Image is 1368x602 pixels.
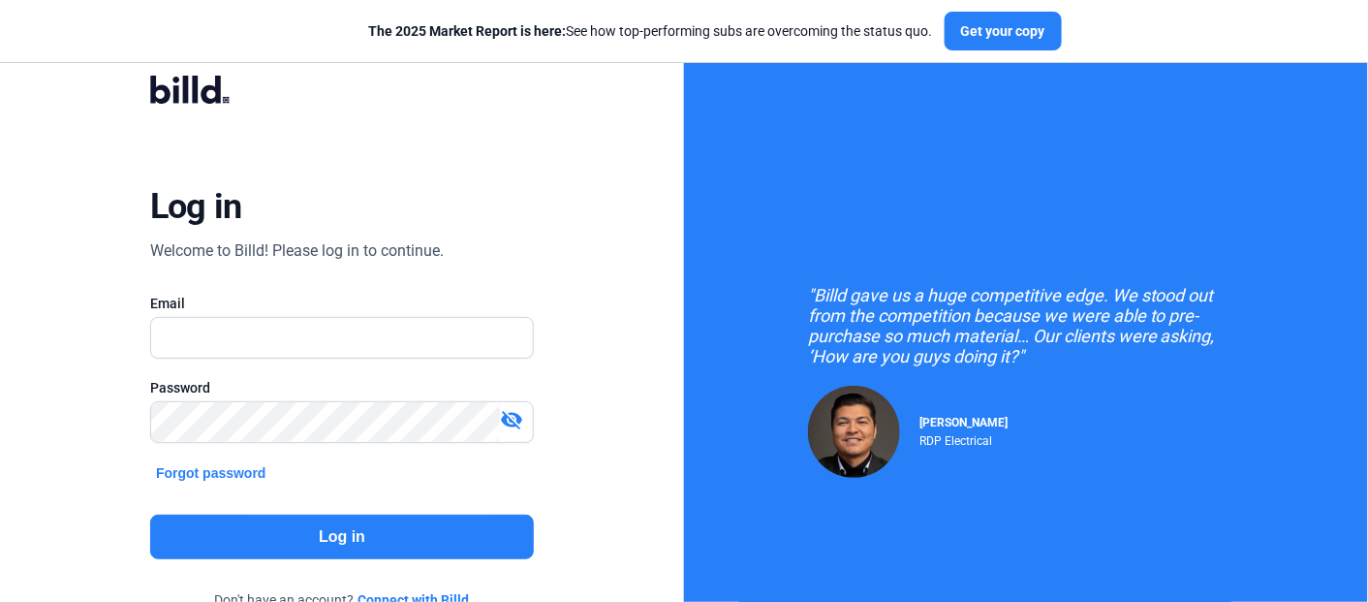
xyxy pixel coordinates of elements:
img: Raul Pacheco [808,386,900,478]
mat-icon: visibility_off [500,408,523,431]
button: Log in [150,515,534,559]
button: Get your copy [945,12,1062,50]
span: The 2025 Market Report is here: [369,23,567,39]
button: Forgot password [150,462,272,484]
div: "Billd gave us a huge competitive edge. We stood out from the competition because we were able to... [808,285,1244,366]
div: RDP Electrical [919,429,1008,448]
div: Welcome to Billd! Please log in to continue. [150,239,444,263]
div: See how top-performing subs are overcoming the status quo. [369,21,933,41]
div: Email [150,294,534,313]
span: [PERSON_NAME] [919,416,1008,429]
div: Log in [150,185,242,228]
div: Password [150,378,534,397]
